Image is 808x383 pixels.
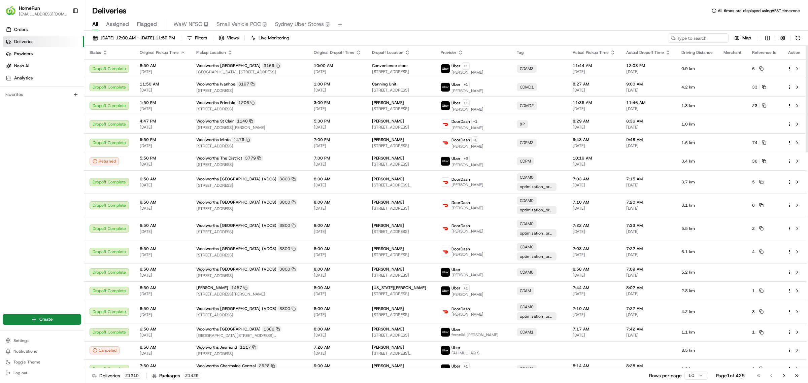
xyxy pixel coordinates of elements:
[196,118,234,124] span: Woolworths St Clair
[14,75,33,81] span: Analytics
[372,50,403,55] span: Dropoff Location
[451,144,483,149] span: [PERSON_NAME]
[372,137,404,142] span: [PERSON_NAME]
[140,162,186,167] span: [DATE]
[140,246,186,251] span: 6:50 AM
[681,121,713,127] span: 1.0 km
[451,272,483,278] span: [PERSON_NAME]
[237,100,256,106] div: 1206
[173,20,202,28] span: WaW NFSO
[451,137,470,143] span: DoorDash
[441,307,450,316] img: doordash_logo_v2.png
[140,106,186,111] span: [DATE]
[573,100,615,105] span: 11:35 AM
[232,137,251,143] div: 1479
[314,252,361,257] span: [DATE]
[3,61,84,71] a: Nash AI
[90,157,119,165] div: Returned
[573,273,615,278] span: [DATE]
[573,50,609,55] span: Actual Pickup Time
[196,106,303,112] span: [STREET_ADDRESS]
[520,221,534,227] span: CDAM0
[451,182,483,187] span: [PERSON_NAME]
[441,224,450,233] img: doordash_logo_v2.png
[451,285,461,291] span: Uber
[626,137,671,142] span: 9:48 AM
[752,288,764,293] button: 1
[668,33,729,43] input: Type to search
[752,140,766,145] button: 74
[441,364,450,373] img: uber-new-logo.jpeg
[3,24,84,35] a: Orders
[243,155,263,161] div: 3779
[237,81,256,87] div: 3197
[372,267,404,272] span: [PERSON_NAME]
[140,125,186,130] span: [DATE]
[372,223,404,228] span: [PERSON_NAME]
[196,252,303,258] span: [STREET_ADDRESS]
[372,155,404,161] span: [PERSON_NAME]
[372,88,430,93] span: [STREET_ADDRESS]
[314,143,361,148] span: [DATE]
[793,33,803,43] button: Refresh
[451,252,483,257] span: [PERSON_NAME]
[471,118,479,125] button: +1
[752,159,766,164] button: 36
[441,178,450,186] img: doordash_logo_v2.png
[14,63,29,69] span: Nash AI
[314,100,361,105] span: 3:00 PM
[626,206,671,211] span: [DATE]
[314,81,361,87] span: 1:00 PM
[19,5,40,11] button: HomeRun
[451,119,470,124] span: DoorDash
[441,286,450,295] img: uber-new-logo.jpeg
[140,81,186,87] span: 11:50 AM
[573,137,615,142] span: 9:43 AM
[262,63,281,69] div: 3169
[462,155,470,162] button: +2
[3,73,84,83] a: Analytics
[106,20,129,28] span: Assigned
[372,69,430,74] span: [STREET_ADDRESS]
[573,182,615,188] span: [DATE]
[314,88,361,93] span: [DATE]
[278,199,297,205] div: 3800
[5,5,16,16] img: HomeRun
[196,285,228,290] span: [PERSON_NAME]
[314,69,361,74] span: [DATE]
[247,33,292,43] button: Live Monitoring
[372,206,430,211] span: [STREET_ADDRESS]
[314,50,355,55] span: Original Dropoff Time
[451,107,483,112] span: [PERSON_NAME]
[626,88,671,93] span: [DATE]
[372,162,430,167] span: [STREET_ADDRESS]
[462,284,470,292] button: +1
[441,83,450,92] img: uber-new-logo.jpeg
[626,143,671,148] span: [DATE]
[626,100,671,105] span: 11:46 AM
[626,50,664,55] span: Actual Dropoff Time
[196,223,276,228] span: Woolworths [GEOGRAPHIC_DATA] (VDOS)
[451,63,461,69] span: Uber
[140,69,186,74] span: [DATE]
[140,229,186,234] span: [DATE]
[441,138,450,147] img: doordash_logo_v2.png
[520,207,553,213] span: optimization_order_unassigned
[681,179,713,185] span: 3.7 km
[314,273,361,278] span: [DATE]
[718,8,800,13] span: All times are displayed using AEST timezone
[314,137,361,142] span: 7:00 PM
[520,244,534,250] span: CDAM0
[372,106,430,111] span: [STREET_ADDRESS]
[372,63,408,68] span: Convenience store
[278,222,297,229] div: 3800
[626,69,671,74] span: [DATE]
[140,100,186,105] span: 1:50 PM
[681,288,713,293] span: 2.8 km
[626,125,671,130] span: [DATE]
[140,118,186,124] span: 4:47 PM
[752,249,764,254] button: 4
[196,50,226,55] span: Pickup Location
[626,63,671,68] span: 12:03 PM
